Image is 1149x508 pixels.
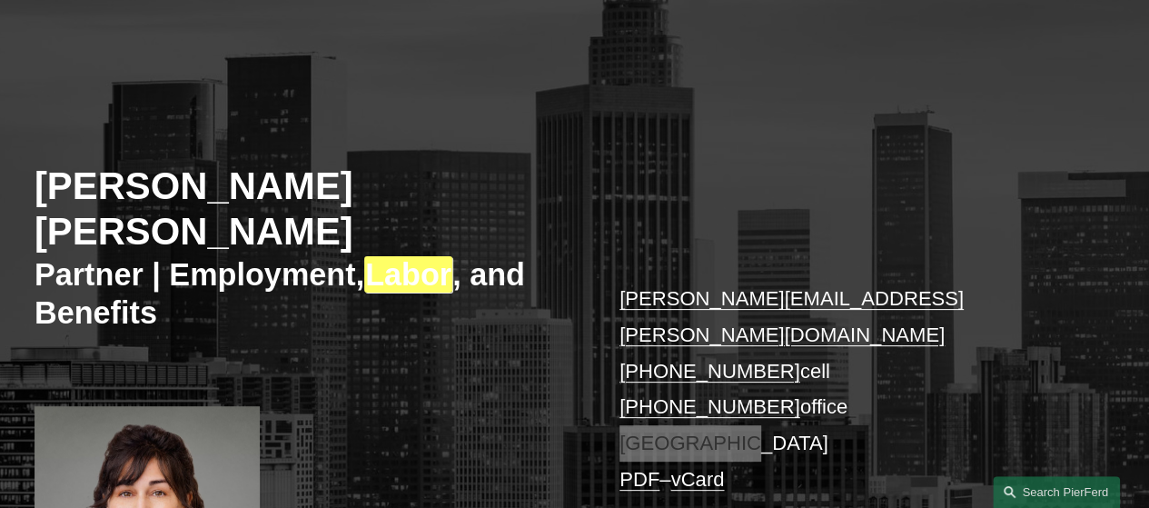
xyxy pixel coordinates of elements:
[619,468,659,491] a: PDF
[619,281,1069,497] p: cell office [GEOGRAPHIC_DATA] –
[619,287,964,346] a: [PERSON_NAME][EMAIL_ADDRESS][PERSON_NAME][DOMAIN_NAME]
[619,360,800,383] a: [PHONE_NUMBER]
[35,255,575,333] h3: Partner | Employment, , and Benefits
[670,468,724,491] a: vCard
[364,256,452,293] em: Labor
[993,476,1120,508] a: Search this site
[35,164,575,255] h2: [PERSON_NAME] [PERSON_NAME]
[619,395,800,418] a: [PHONE_NUMBER]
